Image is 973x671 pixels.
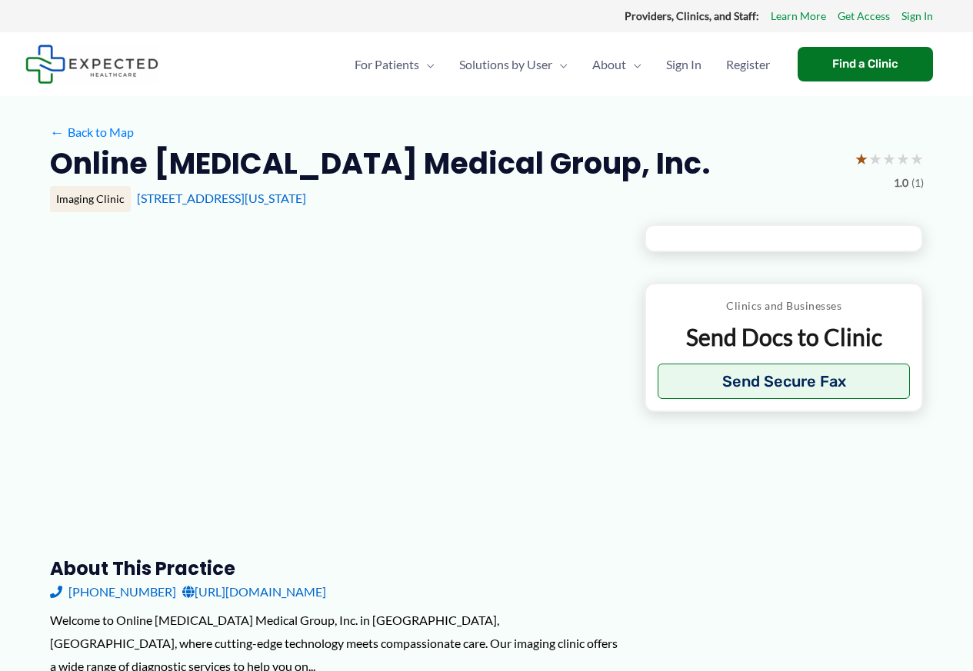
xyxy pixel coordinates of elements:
img: Expected Healthcare Logo - side, dark font, small [25,45,158,84]
a: [URL][DOMAIN_NAME] [182,580,326,603]
span: Register [726,38,770,91]
a: Sign In [654,38,714,91]
nav: Primary Site Navigation [342,38,782,91]
a: Register [714,38,782,91]
a: Solutions by UserMenu Toggle [447,38,580,91]
h2: Online [MEDICAL_DATA] Medical Group, Inc. [50,144,710,182]
p: Send Docs to Clinic [658,322,911,352]
a: For PatientsMenu Toggle [342,38,447,91]
span: ★ [855,144,868,173]
span: (1) [911,173,924,193]
span: Solutions by User [459,38,552,91]
span: About [592,38,626,91]
h3: About this practice [50,556,620,580]
a: Learn More [771,6,826,26]
span: ★ [868,144,882,173]
span: ← [50,125,65,139]
a: AboutMenu Toggle [580,38,654,91]
span: Menu Toggle [552,38,568,91]
span: ★ [882,144,896,173]
strong: Providers, Clinics, and Staff: [625,9,759,22]
a: [STREET_ADDRESS][US_STATE] [137,191,306,205]
a: [PHONE_NUMBER] [50,580,176,603]
span: ★ [896,144,910,173]
div: Imaging Clinic [50,186,131,212]
span: Menu Toggle [419,38,435,91]
p: Clinics and Businesses [658,296,911,316]
span: For Patients [355,38,419,91]
span: Menu Toggle [626,38,641,91]
span: ★ [910,144,924,173]
button: Send Secure Fax [658,364,911,399]
span: Sign In [666,38,701,91]
a: Get Access [838,6,890,26]
a: ←Back to Map [50,121,134,144]
a: Sign In [901,6,933,26]
span: 1.0 [894,173,908,193]
a: Find a Clinic [798,47,933,81]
